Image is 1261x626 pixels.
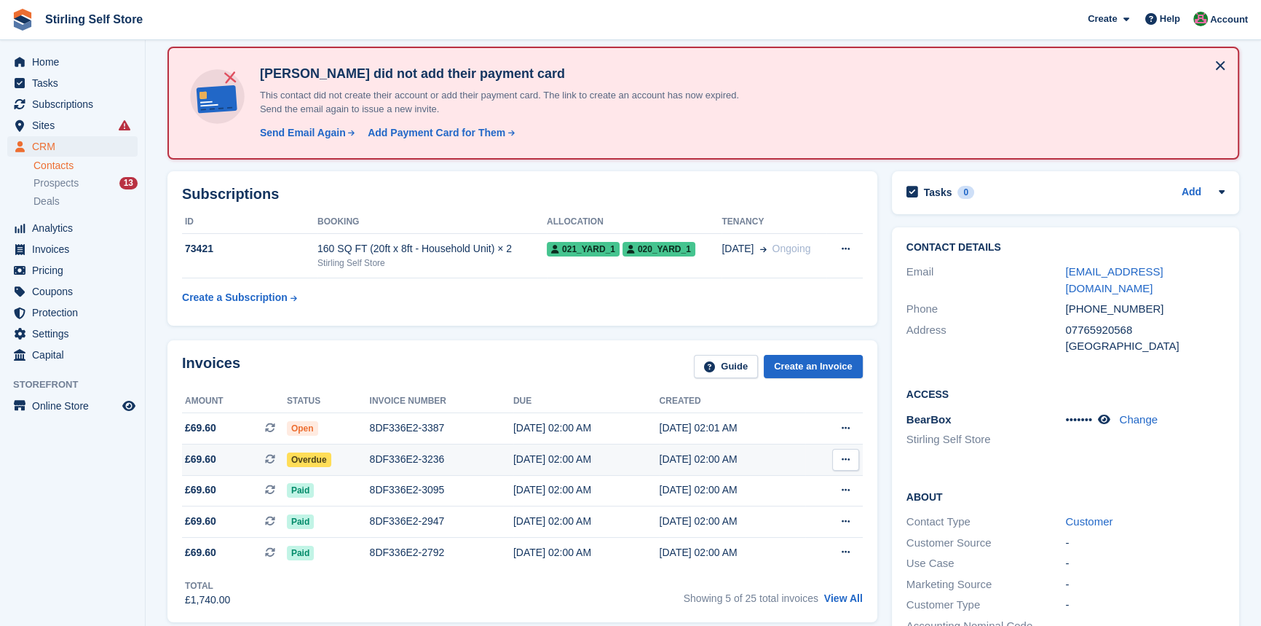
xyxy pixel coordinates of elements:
a: [EMAIL_ADDRESS][DOMAIN_NAME] [1065,265,1163,294]
div: Add Payment Card for Them [368,125,505,141]
div: [GEOGRAPHIC_DATA] [1065,338,1225,355]
div: £1,740.00 [185,592,230,608]
h2: Invoices [182,355,240,379]
a: Add [1182,184,1201,201]
div: Use Case [906,555,1066,572]
div: Email [906,264,1066,297]
img: stora-icon-8386f47178a22dfd0bd8f6a31ec36ba5ce8667c1dd55bd0f319d3a0aa187defe.svg [12,9,33,31]
div: Contact Type [906,514,1066,531]
div: Customer Source [906,535,1066,552]
span: Analytics [32,218,119,238]
span: CRM [32,136,119,157]
a: menu [7,239,138,259]
div: Create a Subscription [182,290,288,305]
div: [DATE] 02:00 AM [660,545,806,560]
a: menu [7,218,138,238]
span: Prospects [33,176,79,190]
a: menu [7,302,138,323]
span: Showing 5 of 25 total invoices [684,592,818,604]
div: [PHONE_NUMBER] [1065,301,1225,318]
span: Paid [287,546,314,560]
div: Stirling Self Store [317,257,547,270]
h2: Access [906,386,1225,401]
span: 020_YARD_1 [622,242,695,257]
span: Subscriptions [32,94,119,114]
span: Paid [287,515,314,529]
div: - [1065,535,1225,552]
div: - [1065,597,1225,614]
a: menu [7,73,138,93]
span: Sites [32,115,119,136]
div: 8DF336E2-3095 [370,482,513,498]
span: £69.60 [185,482,216,498]
span: Ongoing [772,243,810,254]
div: [DATE] 02:00 AM [513,545,660,560]
th: Tenancy [722,211,826,234]
div: 07765920568 [1065,322,1225,339]
span: ••••••• [1065,413,1092,426]
h4: [PERSON_NAME] did not add their payment card [254,66,764,82]
span: £69.60 [185,545,216,560]
span: Account [1210,12,1248,27]
span: Help [1160,12,1180,26]
th: Status [287,390,370,413]
a: Guide [694,355,758,379]
div: 8DF336E2-2947 [370,514,513,529]
li: Stirling Self Store [906,431,1066,448]
h2: Contact Details [906,242,1225,254]
span: Paid [287,483,314,498]
a: menu [7,115,138,136]
h2: Tasks [924,186,952,199]
div: Total [185,579,230,592]
span: Open [287,421,318,436]
span: Protection [32,302,119,323]
th: Invoice number [370,390,513,413]
a: Prospects 13 [33,176,138,191]
div: [DATE] 02:00 AM [513,420,660,436]
div: 13 [119,177,138,189]
a: Change [1119,413,1158,426]
a: menu [7,396,138,416]
a: Create an Invoice [764,355,863,379]
h2: Subscriptions [182,186,863,203]
span: Settings [32,324,119,344]
th: Allocation [547,211,722,234]
a: Deals [33,194,138,209]
span: Pricing [32,260,119,281]
div: 73421 [182,241,317,257]
a: View All [824,592,863,604]
th: Due [513,390,660,413]
div: Send Email Again [260,125,346,141]
div: 8DF336E2-3387 [370,420,513,436]
i: Smart entry sync failures have occurred [119,120,130,131]
a: menu [7,136,138,157]
a: menu [7,324,138,344]
span: BearBox [906,413,952,426]
a: menu [7,94,138,114]
div: - [1065,576,1225,593]
div: [DATE] 02:00 AM [660,452,806,467]
th: Created [660,390,806,413]
div: [DATE] 02:00 AM [513,482,660,498]
a: Create a Subscription [182,284,297,311]
div: 0 [957,186,974,199]
a: Add Payment Card for Them [362,125,516,141]
div: [DATE] 02:01 AM [660,420,806,436]
div: Customer Type [906,597,1066,614]
div: [DATE] 02:00 AM [660,482,806,498]
span: [DATE] [722,241,754,257]
a: menu [7,52,138,72]
th: Amount [182,390,287,413]
span: Online Store [32,396,119,416]
p: This contact did not create their account or add their payment card. The link to create an accoun... [254,88,764,117]
span: Deals [33,195,60,208]
a: menu [7,260,138,281]
div: [DATE] 02:00 AM [513,514,660,529]
div: Marketing Source [906,576,1066,593]
span: Invoices [32,239,119,259]
th: ID [182,211,317,234]
span: £69.60 [185,452,216,467]
span: Create [1088,12,1117,26]
a: menu [7,281,138,302]
a: Preview store [120,397,138,415]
